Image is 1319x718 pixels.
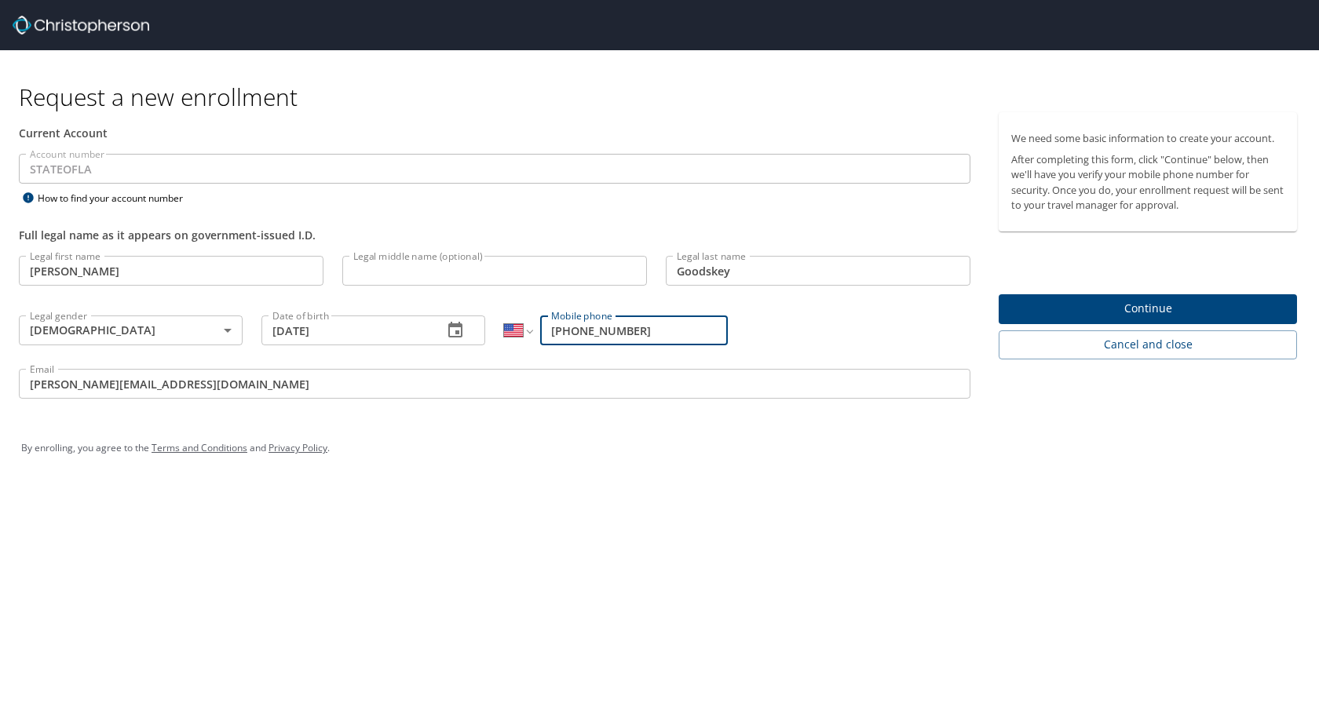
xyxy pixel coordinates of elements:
a: Terms and Conditions [152,441,247,454]
p: We need some basic information to create your account. [1011,131,1284,146]
div: Current Account [19,125,970,141]
h1: Request a new enrollment [19,82,1310,112]
a: Privacy Policy [269,441,327,454]
span: Cancel and close [1011,335,1284,355]
div: How to find your account number [19,188,215,208]
div: [DEMOGRAPHIC_DATA] [19,315,243,345]
input: Enter phone number [540,315,728,345]
p: After completing this form, click "Continue" below, then we'll have you verify your mobile phone ... [1011,152,1284,213]
span: Continue [1011,299,1284,319]
button: Continue [999,294,1297,325]
img: cbt logo [13,16,149,35]
div: By enrolling, you agree to the and . [21,428,1298,468]
input: MM/DD/YYYY [261,315,430,345]
div: Full legal name as it appears on government-issued I.D. [19,227,970,243]
button: Cancel and close [999,330,1297,359]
